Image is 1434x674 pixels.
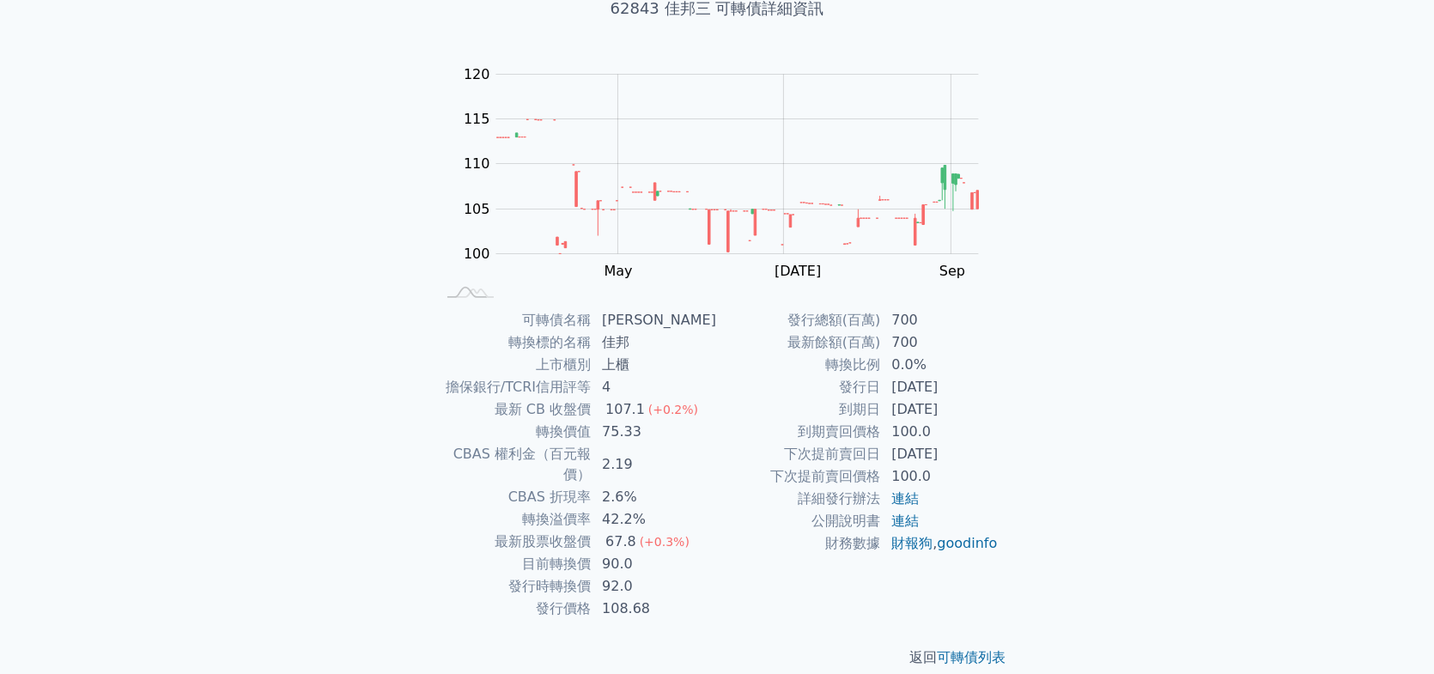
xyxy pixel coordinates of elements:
[881,532,999,555] td: ,
[717,309,881,331] td: 發行總額(百萬)
[717,510,881,532] td: 公開說明書
[717,532,881,555] td: 財務數據
[435,376,592,398] td: 擔保銀行/TCRI信用評等
[592,376,717,398] td: 4
[464,155,490,172] tspan: 110
[464,246,490,262] tspan: 100
[891,535,933,551] a: 財報狗
[435,575,592,598] td: 發行時轉換價
[435,421,592,443] td: 轉換價值
[435,354,592,376] td: 上市櫃別
[435,331,592,354] td: 轉換標的名稱
[1348,592,1434,674] div: 聊天小工具
[717,488,881,510] td: 詳細發行辦法
[464,201,490,217] tspan: 105
[881,398,999,421] td: [DATE]
[435,553,592,575] td: 目前轉換價
[435,531,592,553] td: 最新股票收盤價
[937,649,1006,665] a: 可轉債列表
[435,309,592,331] td: 可轉債名稱
[717,376,881,398] td: 發行日
[435,443,592,486] td: CBAS 權利金（百元報價）
[717,443,881,465] td: 下次提前賣回日
[891,513,919,529] a: 連結
[717,331,881,354] td: 最新餘額(百萬)
[605,263,633,279] tspan: May
[648,403,698,416] span: (+0.2%)
[435,486,592,508] td: CBAS 折現率
[602,399,648,420] div: 107.1
[717,354,881,376] td: 轉換比例
[939,263,965,279] tspan: Sep
[435,598,592,620] td: 發行價格
[881,331,999,354] td: 700
[592,354,717,376] td: 上櫃
[592,443,717,486] td: 2.19
[464,111,490,127] tspan: 115
[602,531,640,552] div: 67.8
[592,553,717,575] td: 90.0
[881,354,999,376] td: 0.0%
[717,421,881,443] td: 到期賣回價格
[640,535,690,549] span: (+0.3%)
[592,309,717,331] td: [PERSON_NAME]
[592,331,717,354] td: 佳邦
[464,66,490,82] tspan: 120
[592,508,717,531] td: 42.2%
[592,486,717,508] td: 2.6%
[435,508,592,531] td: 轉換溢價率
[415,647,1019,668] p: 返回
[717,465,881,488] td: 下次提前賣回價格
[775,263,821,279] tspan: [DATE]
[881,421,999,443] td: 100.0
[891,490,919,507] a: 連結
[592,575,717,598] td: 92.0
[1348,592,1434,674] iframe: Chat Widget
[717,398,881,421] td: 到期日
[881,443,999,465] td: [DATE]
[881,309,999,331] td: 700
[881,465,999,488] td: 100.0
[937,535,997,551] a: goodinfo
[881,376,999,398] td: [DATE]
[455,66,1005,280] g: Chart
[435,398,592,421] td: 最新 CB 收盤價
[592,421,717,443] td: 75.33
[592,598,717,620] td: 108.68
